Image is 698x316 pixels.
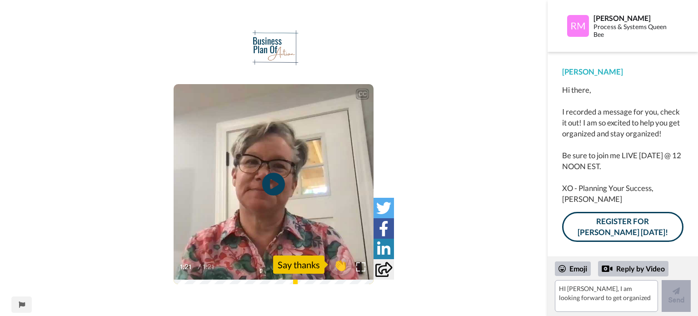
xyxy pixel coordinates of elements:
div: Hi there, I recorded a message for you, check it out! I am so excited to help you get organized a... [562,85,683,205]
div: Process & Systems Queen Bee [593,23,673,39]
span: 1:21 [203,261,219,272]
span: 👏 [329,257,352,272]
div: [PERSON_NAME] [593,14,673,22]
div: [PERSON_NAME] [562,66,683,77]
a: REGISTER FOR [PERSON_NAME] [DATE]! [562,212,683,242]
img: Profile Image [567,15,589,37]
button: 👏 [329,255,352,275]
div: Emoji [555,261,591,276]
span: 1:21 [180,261,196,272]
button: Send [662,280,691,312]
img: 26365353-a816-4213-9d3b-8f9cb3823973 [244,30,304,66]
span: / [198,261,201,272]
img: Full screen [356,262,365,271]
div: Reply by Video [602,263,613,274]
div: Say thanks [273,256,324,274]
div: Reply by Video [598,261,668,276]
div: CC [357,90,368,99]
